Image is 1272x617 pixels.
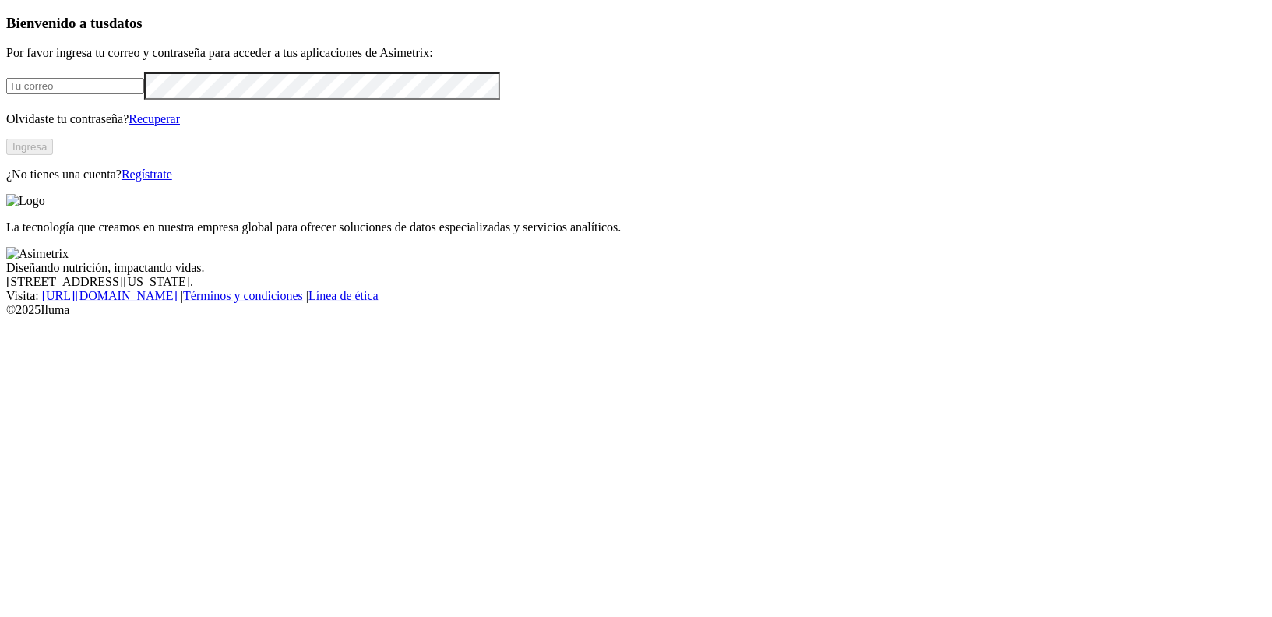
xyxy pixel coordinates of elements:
a: Términos y condiciones [183,289,303,302]
div: [STREET_ADDRESS][US_STATE]. [6,275,1266,289]
a: Línea de ética [308,289,379,302]
a: Regístrate [122,167,172,181]
p: Olvidaste tu contraseña? [6,112,1266,126]
img: Logo [6,194,45,208]
h3: Bienvenido a tus [6,15,1266,32]
div: Visita : | | [6,289,1266,303]
a: Recuperar [129,112,180,125]
p: Por favor ingresa tu correo y contraseña para acceder a tus aplicaciones de Asimetrix: [6,46,1266,60]
div: Diseñando nutrición, impactando vidas. [6,261,1266,275]
img: Asimetrix [6,247,69,261]
p: La tecnología que creamos en nuestra empresa global para ofrecer soluciones de datos especializad... [6,220,1266,234]
input: Tu correo [6,78,144,94]
a: [URL][DOMAIN_NAME] [42,289,178,302]
span: datos [109,15,143,31]
div: © 2025 Iluma [6,303,1266,317]
p: ¿No tienes una cuenta? [6,167,1266,182]
button: Ingresa [6,139,53,155]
